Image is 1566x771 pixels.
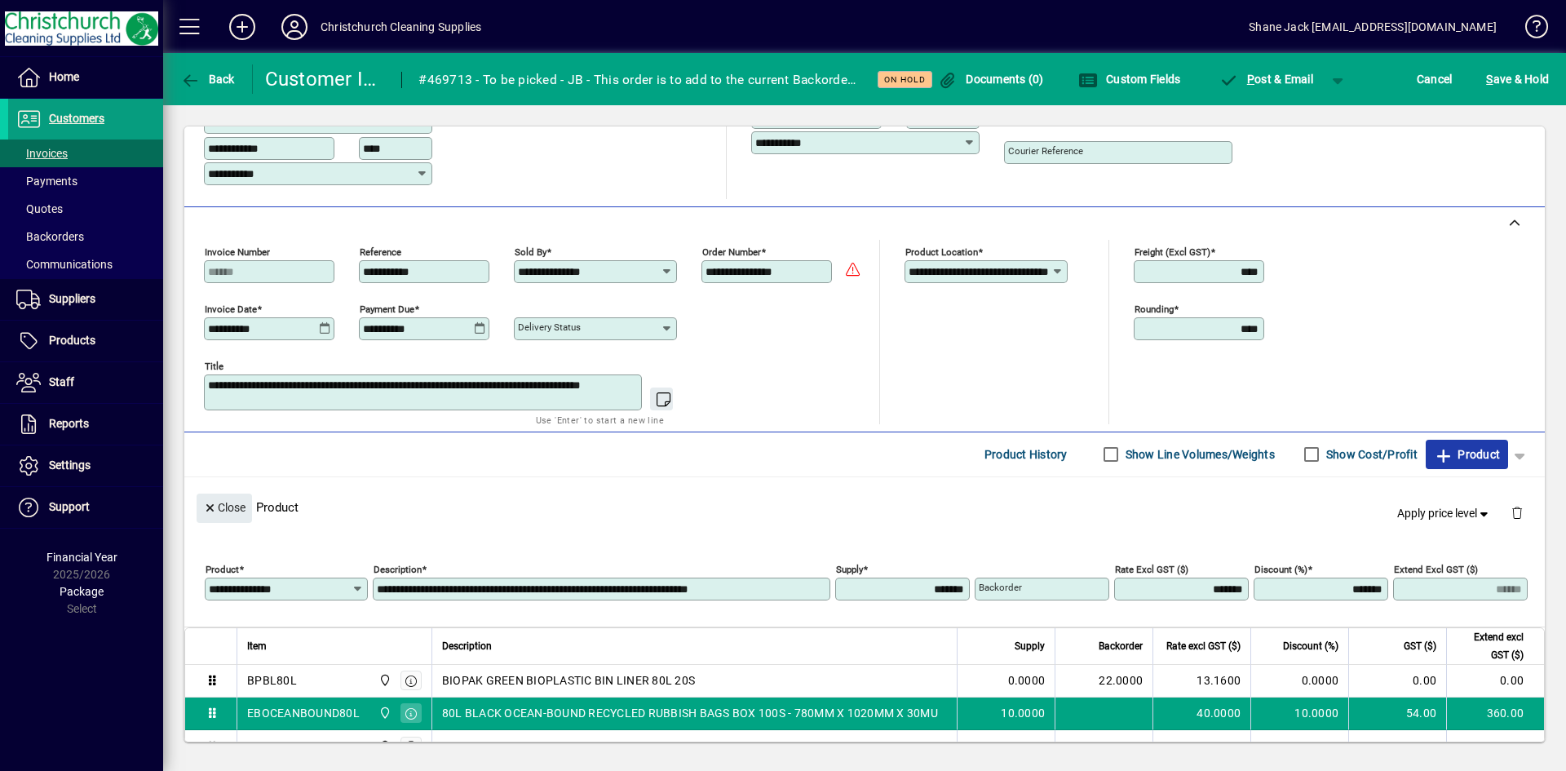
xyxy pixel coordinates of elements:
[1247,73,1254,86] span: P
[1135,303,1174,314] mat-label: Rounding
[978,440,1074,469] button: Product History
[1250,698,1348,730] td: 10.0000
[1135,246,1210,257] mat-label: Freight (excl GST)
[360,303,414,314] mat-label: Payment due
[1348,698,1446,730] td: 54.00
[205,360,223,371] mat-label: Title
[536,410,664,429] mat-hint: Use 'Enter' to start a new line
[374,738,393,755] span: Christchurch Cleaning Supplies Ltd
[442,672,695,689] span: BIOPAK GREEN BIOPLASTIC BIN LINER 80L 20S
[1497,505,1537,520] app-page-header-button: Delete
[1426,440,1508,469] button: Product
[1210,64,1321,94] button: Post & Email
[418,67,857,93] div: #469713 - To be picked - JB - This order is to add to the current Backorder of bags She is waitin...
[1099,637,1143,655] span: Backorder
[8,487,163,528] a: Support
[247,637,267,655] span: Item
[374,704,393,722] span: Christchurch Cleaning Supplies Ltd
[49,500,90,513] span: Support
[176,64,239,94] button: Back
[1486,66,1549,92] span: ave & Hold
[1404,637,1436,655] span: GST ($)
[1446,730,1544,763] td: 0.00
[442,705,938,721] span: 80L BLACK OCEAN-BOUND RECYCLED RUBBISH BAGS BOX 100S - 780MM X 1020MM X 30MU
[934,64,1048,94] button: Documents (0)
[1413,64,1457,94] button: Cancel
[8,250,163,278] a: Communications
[1250,730,1348,763] td: 0.0000
[374,671,393,689] span: Christchurch Cleaning Supplies Ltd
[1015,637,1045,655] span: Supply
[49,334,95,347] span: Products
[8,223,163,250] a: Backorders
[1001,705,1045,721] span: 10.0000
[321,14,481,40] div: Christchurch Cleaning Supplies
[49,375,74,388] span: Staff
[1497,494,1537,533] button: Delete
[49,112,104,125] span: Customers
[1348,730,1446,763] td: 0.00
[518,321,581,333] mat-label: Delivery status
[1417,66,1453,92] span: Cancel
[205,303,257,314] mat-label: Invoice date
[203,494,246,521] span: Close
[442,738,676,755] span: CCS VAN/STAFF DELIVERY [PERSON_NAME]
[515,246,546,257] mat-label: Sold by
[1446,698,1544,730] td: 360.00
[8,445,163,486] a: Settings
[8,195,163,223] a: Quotes
[1074,64,1185,94] button: Custom Fields
[206,563,239,574] mat-label: Product
[8,279,163,320] a: Suppliers
[46,551,117,564] span: Financial Year
[1163,738,1241,755] div: 0.0000
[836,563,863,574] mat-label: Supply
[1513,3,1546,56] a: Knowledge Base
[180,73,235,86] span: Back
[8,321,163,361] a: Products
[16,202,63,215] span: Quotes
[1008,145,1083,157] mat-label: Courier Reference
[247,738,302,755] div: FRESTAFF
[1008,672,1046,689] span: 0.0000
[1008,738,1046,755] span: 1.0000
[884,74,926,85] span: On hold
[49,459,91,472] span: Settings
[938,73,1044,86] span: Documents (0)
[1250,665,1348,698] td: 0.0000
[1099,672,1143,689] span: 22.0000
[1391,498,1498,528] button: Apply price level
[1219,73,1313,86] span: ost & Email
[1397,505,1492,522] span: Apply price level
[16,230,84,243] span: Backorders
[8,362,163,403] a: Staff
[1283,637,1338,655] span: Discount (%)
[268,12,321,42] button: Profile
[247,672,297,689] div: BPBL80L
[1482,64,1553,94] button: Save & Hold
[1457,628,1524,664] span: Extend excl GST ($)
[184,477,1545,537] div: Product
[8,167,163,195] a: Payments
[247,705,360,721] div: EBOCEANBOUND80L
[905,246,978,257] mat-label: Product location
[1163,672,1241,689] div: 13.1600
[216,12,268,42] button: Add
[1254,563,1307,574] mat-label: Discount (%)
[1446,665,1544,698] td: 0.00
[1249,14,1497,40] div: Shane Jack [EMAIL_ADDRESS][DOMAIN_NAME]
[360,246,401,257] mat-label: Reference
[60,585,104,598] span: Package
[16,147,68,160] span: Invoices
[1486,73,1493,86] span: S
[1166,637,1241,655] span: Rate excl GST ($)
[205,246,270,257] mat-label: Invoice number
[8,57,163,98] a: Home
[8,404,163,445] a: Reports
[8,140,163,167] a: Invoices
[1115,563,1188,574] mat-label: Rate excl GST ($)
[702,246,761,257] mat-label: Order number
[192,499,256,514] app-page-header-button: Close
[197,494,252,523] button: Close
[16,175,77,188] span: Payments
